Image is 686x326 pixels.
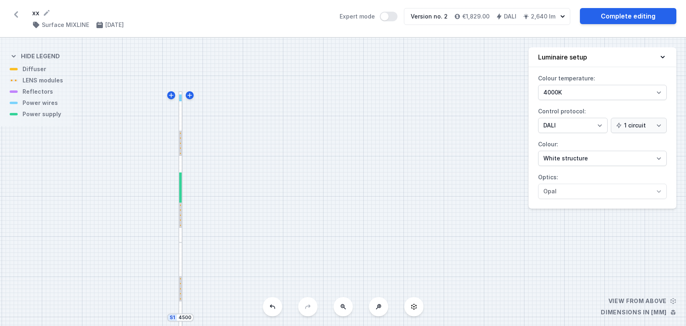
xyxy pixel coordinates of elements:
[32,8,330,18] form: xx
[538,118,608,133] select: Control protocol:
[10,46,60,65] button: Hide legend
[404,8,570,25] button: Version no. 2€1,829.00DALI2,640 lm
[178,314,191,321] input: Dimension [mm]
[538,171,667,199] label: Optics:
[538,52,587,62] h4: Luminaire setup
[538,105,667,133] label: Control protocol:
[105,21,124,29] h4: [DATE]
[462,12,489,21] h4: €1,829.00
[43,9,51,17] button: Rename project
[538,151,667,166] select: Colour:
[340,12,397,21] label: Expert mode
[611,118,667,133] select: Control protocol:
[538,184,667,199] select: Optics:
[411,12,448,21] div: Version no. 2
[21,52,60,60] h4: Hide legend
[531,12,555,21] h4: 2,640 lm
[538,72,667,100] label: Colour temperature:
[580,8,676,24] a: Complete editing
[538,138,667,166] label: Colour:
[528,47,676,67] button: Luminaire setup
[42,21,89,29] h4: Surface MIXLINE
[504,12,516,21] h4: DALI
[380,12,397,21] button: Expert mode
[538,85,667,100] select: Colour temperature:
